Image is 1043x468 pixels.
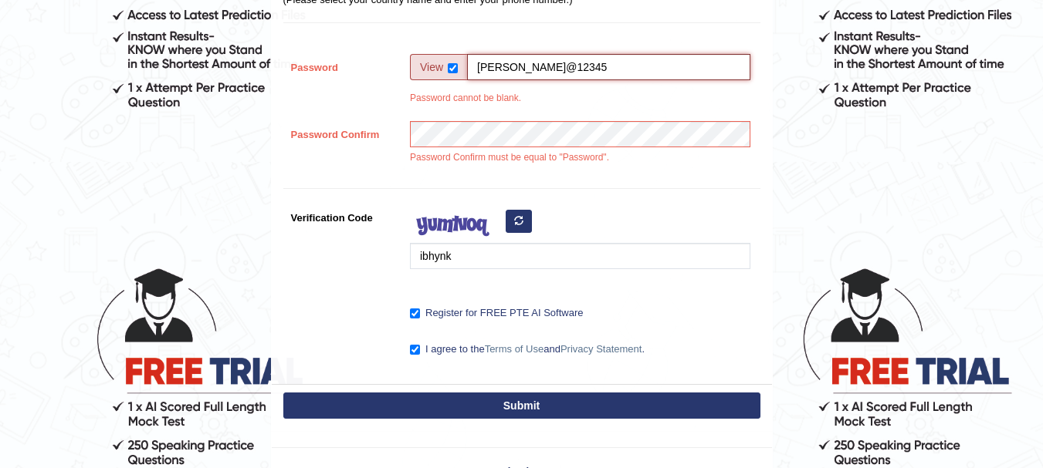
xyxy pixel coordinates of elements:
label: Register for FREE PTE AI Software [410,305,583,321]
input: Show/Hide Password [448,63,458,73]
label: I agree to the and . [410,342,645,357]
input: Register for FREE PTE AI Software [410,308,420,318]
label: Verification Code [283,204,403,225]
label: Password [283,54,403,75]
button: Submit [283,392,760,419]
label: Password Confirm [283,121,403,142]
a: Privacy Statement [560,343,642,355]
input: I agree to theTerms of UseandPrivacy Statement. [410,345,420,355]
a: Terms of Use [485,343,544,355]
